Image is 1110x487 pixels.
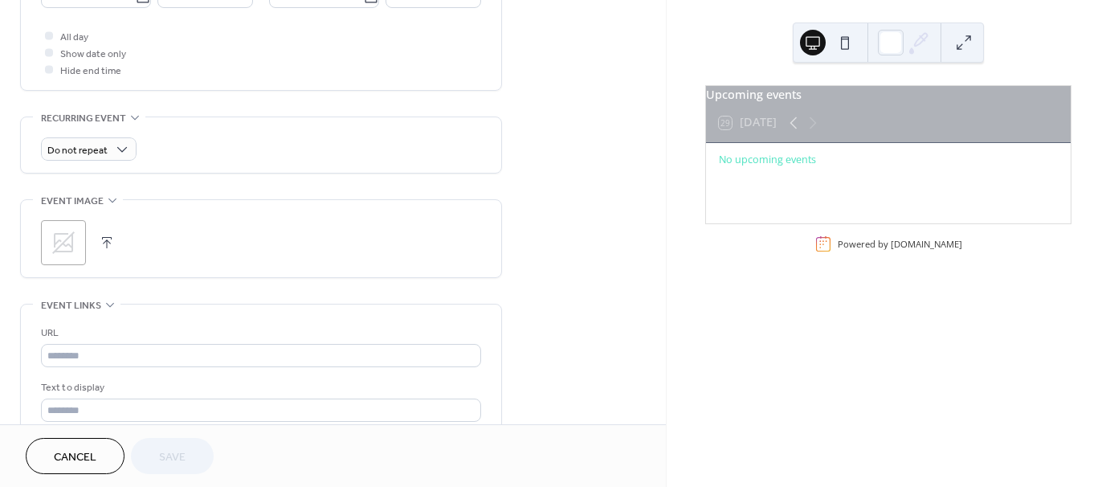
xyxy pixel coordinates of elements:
span: Do not repeat [47,141,108,160]
span: All day [60,29,88,46]
span: Cancel [54,449,96,466]
div: Powered by [838,238,962,250]
a: [DOMAIN_NAME] [891,238,962,250]
div: Upcoming events [706,86,1071,104]
div: No upcoming events [719,153,1058,166]
span: Event image [41,193,104,210]
span: Hide end time [60,63,121,80]
span: Show date only [60,46,126,63]
div: Text to display [41,379,478,396]
button: Cancel [26,438,124,474]
span: Event links [41,297,101,314]
div: ; [41,220,86,265]
div: URL [41,325,478,342]
span: Recurring event [41,110,126,127]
